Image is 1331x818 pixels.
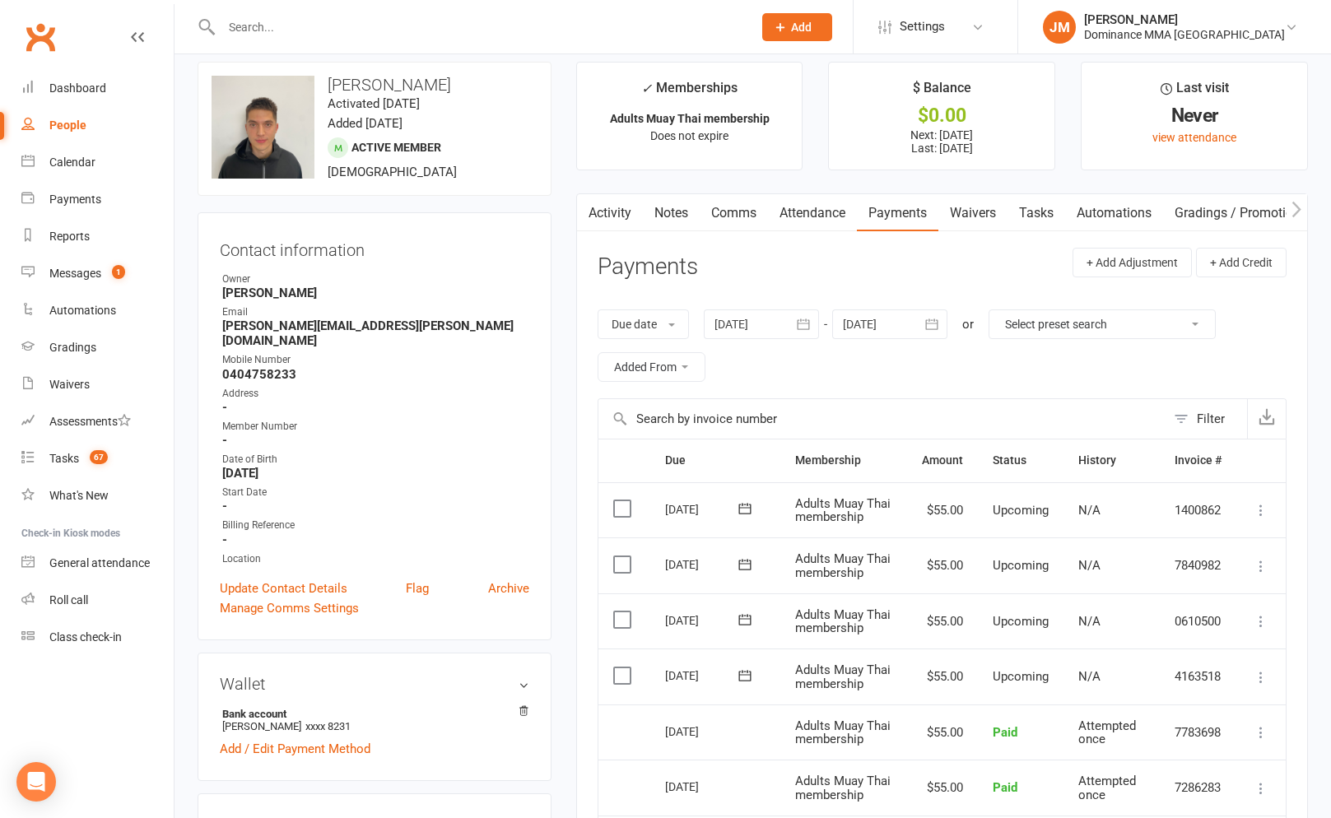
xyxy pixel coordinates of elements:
[222,400,529,415] strong: -
[49,119,86,132] div: People
[795,662,891,691] span: Adults Muay Thai membership
[1160,439,1236,481] th: Invoice #
[21,619,174,656] a: Class kiosk mode
[222,367,529,382] strong: 0404758233
[700,194,768,232] a: Comms
[993,503,1049,518] span: Upcoming
[49,341,96,354] div: Gradings
[222,452,529,467] div: Date of Birth
[665,718,741,744] div: [DATE]
[222,304,529,320] div: Email
[598,254,698,280] h3: Payments
[21,144,174,181] a: Calendar
[1078,503,1101,518] span: N/A
[222,419,529,435] div: Member Number
[21,218,174,255] a: Reports
[780,439,907,481] th: Membership
[1078,669,1101,684] span: N/A
[993,558,1049,573] span: Upcoming
[665,607,741,633] div: [DATE]
[907,593,978,649] td: $55.00
[907,760,978,816] td: $55.00
[220,235,529,259] h3: Contact information
[641,77,738,108] div: Memberships
[795,551,891,580] span: Adults Muay Thai membership
[857,194,938,232] a: Payments
[598,352,705,382] button: Added From
[1152,131,1236,144] a: view attendance
[222,499,529,514] strong: -
[795,607,891,636] span: Adults Muay Thai membership
[665,662,741,688] div: [DATE]
[643,194,700,232] a: Notes
[993,725,1017,740] span: Paid
[993,669,1049,684] span: Upcoming
[993,780,1017,795] span: Paid
[907,439,978,481] th: Amount
[21,181,174,218] a: Payments
[49,81,106,95] div: Dashboard
[1078,718,1136,747] span: Attempted once
[21,477,174,514] a: What's New
[220,739,370,759] a: Add / Edit Payment Method
[1160,760,1236,816] td: 7286283
[1160,593,1236,649] td: 0610500
[21,582,174,619] a: Roll call
[21,292,174,329] a: Automations
[1196,248,1287,277] button: + Add Credit
[220,579,347,598] a: Update Contact Details
[49,452,79,465] div: Tasks
[641,81,652,96] i: ✓
[305,720,351,732] span: xxxx 8231
[21,255,174,292] a: Messages 1
[610,112,770,125] strong: Adults Muay Thai membership
[665,774,741,799] div: [DATE]
[907,648,978,704] td: $55.00
[1160,537,1236,593] td: 7840982
[222,518,529,533] div: Billing Reference
[49,378,90,391] div: Waivers
[222,532,529,547] strong: -
[49,489,109,502] div: What's New
[21,403,174,440] a: Assessments
[222,318,529,348] strong: [PERSON_NAME][EMAIL_ADDRESS][PERSON_NAME][DOMAIN_NAME]
[665,496,741,522] div: [DATE]
[220,705,529,735] li: [PERSON_NAME]
[907,482,978,538] td: $55.00
[21,366,174,403] a: Waivers
[1073,248,1192,277] button: + Add Adjustment
[222,433,529,448] strong: -
[222,386,529,402] div: Address
[900,8,945,45] span: Settings
[1197,409,1225,429] div: Filter
[212,76,314,179] img: image1747092138.png
[488,579,529,598] a: Archive
[1078,558,1101,573] span: N/A
[49,267,101,280] div: Messages
[222,485,529,500] div: Start Date
[49,415,131,428] div: Assessments
[978,439,1063,481] th: Status
[49,304,116,317] div: Automations
[795,718,891,747] span: Adults Muay Thai membership
[650,439,780,481] th: Due
[1163,194,1319,232] a: Gradings / Promotions
[665,551,741,577] div: [DATE]
[1160,704,1236,760] td: 7783698
[21,440,174,477] a: Tasks 67
[907,537,978,593] td: $55.00
[993,614,1049,629] span: Upcoming
[1063,439,1160,481] th: History
[598,309,689,339] button: Due date
[844,128,1040,155] p: Next: [DATE] Last: [DATE]
[49,556,150,569] div: General attendance
[598,399,1166,439] input: Search by invoice number
[962,314,974,334] div: or
[16,762,56,802] div: Open Intercom Messenger
[844,107,1040,124] div: $0.00
[1008,194,1065,232] a: Tasks
[21,545,174,582] a: General attendance kiosk mode
[49,593,88,607] div: Roll call
[21,107,174,144] a: People
[220,598,359,618] a: Manage Comms Settings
